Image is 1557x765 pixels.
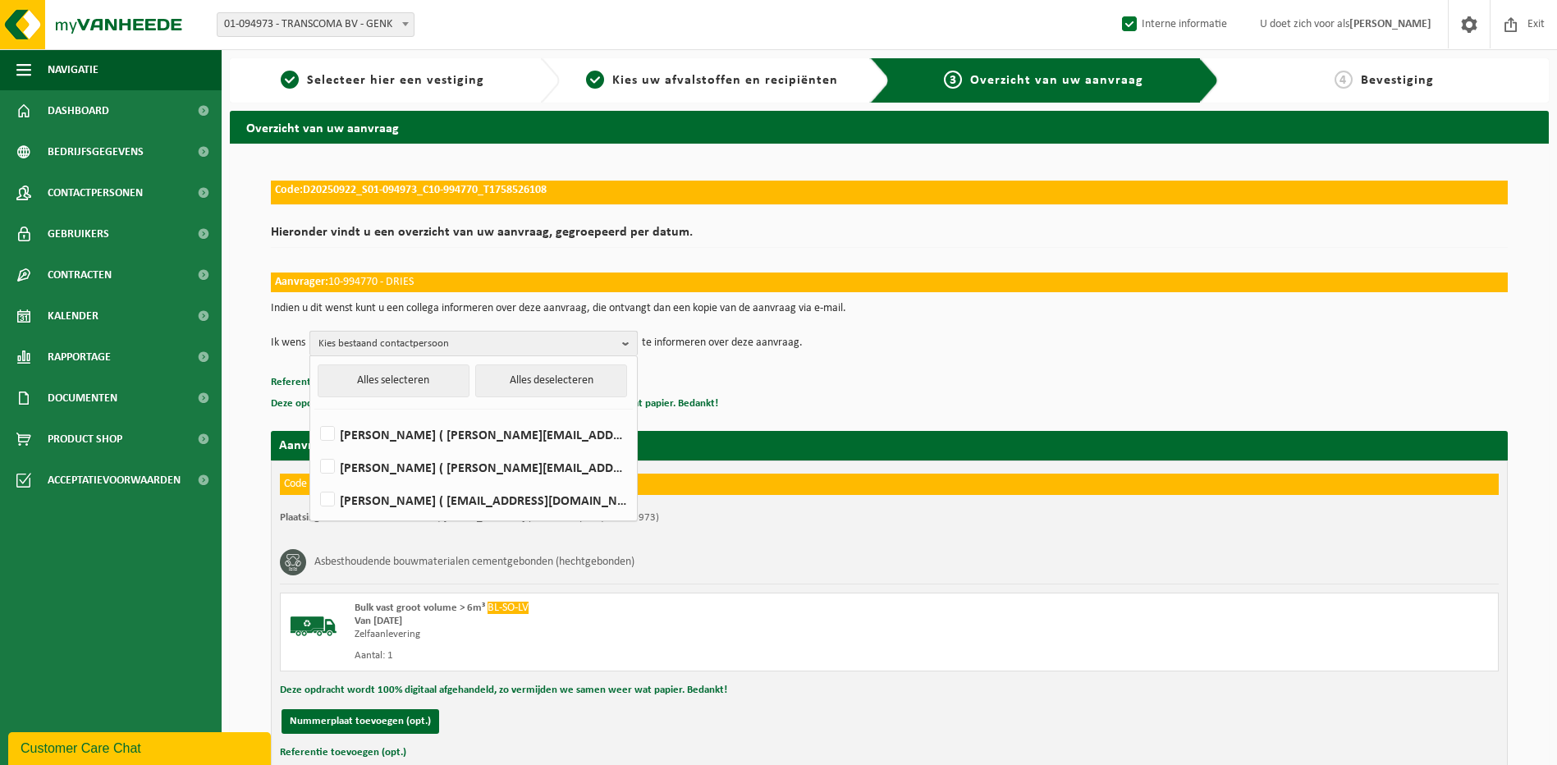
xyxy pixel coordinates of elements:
[281,71,299,89] span: 1
[280,512,351,523] strong: Plaatsingsadres:
[280,474,1499,495] div: Code voor deze aanvraag: [DATE]__LF-VLS-005803__S-M-000232
[355,616,402,626] strong: Van [DATE]
[1361,74,1434,87] span: Bevestiging
[303,184,547,196] small: D20250922_S01-094973_C10-994770_T1758526108
[48,90,109,131] span: Dashboard
[271,372,397,393] button: Referentie toevoegen (opt.)
[1349,18,1431,30] strong: [PERSON_NAME]
[48,378,117,419] span: Documenten
[355,628,955,641] div: Zelfaanlevering
[48,337,111,378] span: Rapportage
[1119,12,1227,37] label: Interne informatie
[317,455,629,479] label: [PERSON_NAME] ( [PERSON_NAME][EMAIL_ADDRESS][DOMAIN_NAME] )
[586,71,604,89] span: 2
[275,276,328,288] strong: Aanvrager:
[307,74,484,87] span: Selecteer hier een vestiging
[318,332,616,356] span: Kies bestaand contactpersoon
[355,602,485,613] span: Bulk vast groot volume > 6m³
[612,74,838,87] span: Kies uw afvalstoffen en recipiënten
[48,295,98,337] span: Kalender
[238,71,527,90] a: 1Selecteer hier een vestiging
[48,49,98,90] span: Navigatie
[230,111,1549,143] h2: Overzicht van uw aanvraag
[280,742,406,763] button: Referentie toevoegen (opt.)
[271,226,1508,248] h2: Hieronder vindt u een overzicht van uw aanvraag, gegroepeerd per datum.
[271,393,718,415] button: Deze opdracht wordt 100% digitaal afgehandeld, zo vermijden we samen weer wat papier. Bedankt!
[280,680,727,701] button: Deze opdracht wordt 100% digitaal afgehandeld, zo vermijden we samen weer wat papier. Bedankt!
[271,181,1508,205] h1: Code:
[568,71,857,90] a: 2Kies uw afvalstoffen en recipiënten
[271,303,1508,314] p: Indien u dit wenst kunt u een collega informeren over deze aanvraag, die ontvangt dan een kopie v...
[279,439,402,452] strong: Aanvraag voor [DATE]
[317,422,629,447] label: [PERSON_NAME] ( [PERSON_NAME][EMAIL_ADDRESS][DOMAIN_NAME] )
[271,273,1508,292] td: 10-994770 - DRIES
[309,331,638,355] button: Kies bestaand contactpersoon
[8,729,274,765] iframe: chat widget
[271,331,305,355] p: Ik wens
[318,364,469,397] button: Alles selecteren
[282,709,439,734] button: Nummerplaat toevoegen (opt.)
[48,172,143,213] span: Contactpersonen
[314,549,634,575] h3: Asbesthoudende bouwmaterialen cementgebonden (hechtgebonden)
[475,364,627,397] button: Alles deselecteren
[217,12,414,37] span: 01-094973 - TRANSCOMA BV - GENK
[48,254,112,295] span: Contracten
[317,488,629,512] label: [PERSON_NAME] ( [EMAIL_ADDRESS][DOMAIN_NAME] )
[48,419,122,460] span: Product Shop
[218,13,414,36] span: 01-094973 - TRANSCOMA BV - GENK
[488,602,529,614] span: BL-SO-LV
[48,460,181,501] span: Acceptatievoorwaarden
[944,71,962,89] span: 3
[970,74,1143,87] span: Overzicht van uw aanvraag
[48,131,144,172] span: Bedrijfsgegevens
[289,602,338,651] img: BL-SO-LV.png
[1335,71,1353,89] span: 4
[355,649,955,662] div: Aantal: 1
[642,331,803,355] p: te informeren over deze aanvraag.
[48,213,109,254] span: Gebruikers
